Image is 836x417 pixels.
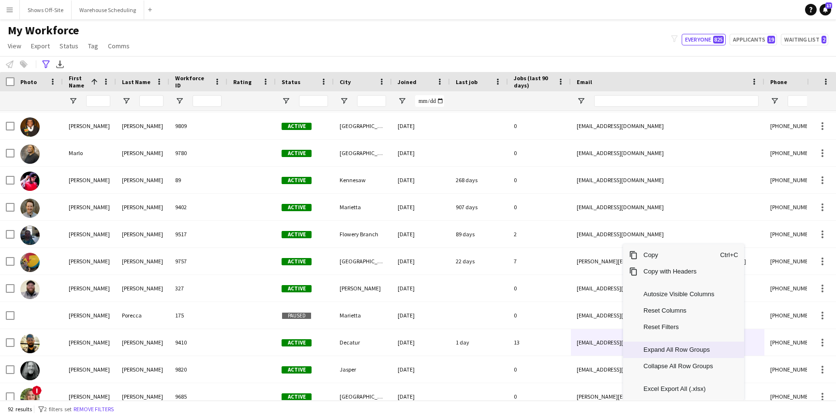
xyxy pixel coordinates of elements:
div: [PERSON_NAME] [334,275,392,302]
div: [GEOGRAPHIC_DATA] [334,248,392,274]
div: 0 [508,383,571,410]
div: [PERSON_NAME][EMAIL_ADDRESS][DOMAIN_NAME] [571,383,764,410]
div: 327 [169,275,227,302]
div: [PERSON_NAME] [63,383,116,410]
span: Copy [638,247,720,263]
div: 7 [508,248,571,274]
div: 2 [508,221,571,247]
span: My Workforce [8,23,79,38]
div: [PERSON_NAME] [63,329,116,356]
span: Expand All Row Groups [638,342,720,358]
div: [DATE] [392,275,450,302]
span: 2 filters set [44,405,72,413]
div: [EMAIL_ADDRESS][DOMAIN_NAME] [571,221,764,247]
div: 0 [508,113,571,139]
span: Paused [282,312,312,319]
div: 0 [508,167,571,193]
div: [DATE] [392,302,450,329]
div: [PERSON_NAME] [63,302,116,329]
img: Monty Curry [20,361,40,380]
a: Comms [104,40,134,52]
div: Decatur [334,329,392,356]
button: Waiting list2 [781,34,828,45]
span: Reset Filters [638,319,720,335]
div: 0 [508,194,571,220]
div: 9685 [169,383,227,410]
input: Last Name Filter Input [139,95,164,107]
div: [EMAIL_ADDRESS][DOMAIN_NAME] [571,356,764,383]
span: First Name [69,74,87,89]
div: 9757 [169,248,227,274]
span: Last job [456,78,478,86]
img: Morgan Horne [20,388,40,407]
span: Excel Export All (.xlsx) [638,381,720,397]
span: Reset Columns [638,302,720,319]
button: Remove filters [72,404,116,415]
button: Open Filter Menu [282,97,290,105]
span: Active [282,339,312,346]
div: Porecca [116,302,169,329]
button: Warehouse Scheduling [72,0,144,19]
span: Active [282,258,312,265]
span: Last Name [122,78,150,86]
div: 9809 [169,113,227,139]
div: 175 [169,302,227,329]
app-action-btn: Advanced filters [40,58,52,70]
div: 268 days [450,167,508,193]
div: 0 [508,275,571,302]
button: Open Filter Menu [398,97,406,105]
span: Photo [20,78,37,86]
div: 9820 [169,356,227,383]
img: Matt Sheren [20,172,40,191]
img: Michael Howard [20,280,40,299]
img: Matthew Arthurs [20,226,40,245]
span: 825 [713,36,724,43]
div: 89 [169,167,227,193]
app-action-btn: Export XLSX [54,58,66,70]
div: 13 [508,329,571,356]
button: Open Filter Menu [69,97,77,105]
div: Jasper [334,356,392,383]
div: [PERSON_NAME] [116,194,169,220]
div: [PERSON_NAME] [116,383,169,410]
span: Workforce ID [175,74,210,89]
div: 22 days [450,248,508,274]
span: 19 [767,36,775,43]
button: Applicants19 [730,34,777,45]
span: City [340,78,351,86]
div: 89 days [450,221,508,247]
div: [DATE] [392,221,450,247]
div: Marietta [334,194,392,220]
img: Matthew Williford [20,253,40,272]
span: View [8,42,21,50]
span: Autosize Visible Columns [638,286,720,302]
div: 0 [508,140,571,166]
div: [DATE] [392,140,450,166]
button: Everyone825 [682,34,726,45]
div: 9780 [169,140,227,166]
button: Open Filter Menu [770,97,779,105]
div: [PERSON_NAME] [63,275,116,302]
div: [PERSON_NAME] [63,356,116,383]
span: Active [282,231,312,238]
div: [EMAIL_ADDRESS][DOMAIN_NAME] [571,194,764,220]
div: [PERSON_NAME] [63,113,116,139]
div: [DATE] [392,383,450,410]
div: [EMAIL_ADDRESS][DOMAIN_NAME] [571,275,764,302]
div: [EMAIL_ADDRESS][DOMAIN_NAME] [571,140,764,166]
input: Status Filter Input [299,95,328,107]
span: Active [282,123,312,130]
div: [PERSON_NAME] [116,329,169,356]
input: Email Filter Input [594,95,759,107]
button: Open Filter Menu [340,97,348,105]
div: [PERSON_NAME] [116,113,169,139]
div: 9517 [169,221,227,247]
div: Marlo [63,140,116,166]
div: [PERSON_NAME] [116,275,169,302]
div: [PERSON_NAME] [116,140,169,166]
span: Active [282,366,312,374]
button: Open Filter Menu [577,97,585,105]
div: Kennesaw [334,167,392,193]
div: [PERSON_NAME] [116,221,169,247]
span: Collapse All Row Groups [638,358,720,374]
